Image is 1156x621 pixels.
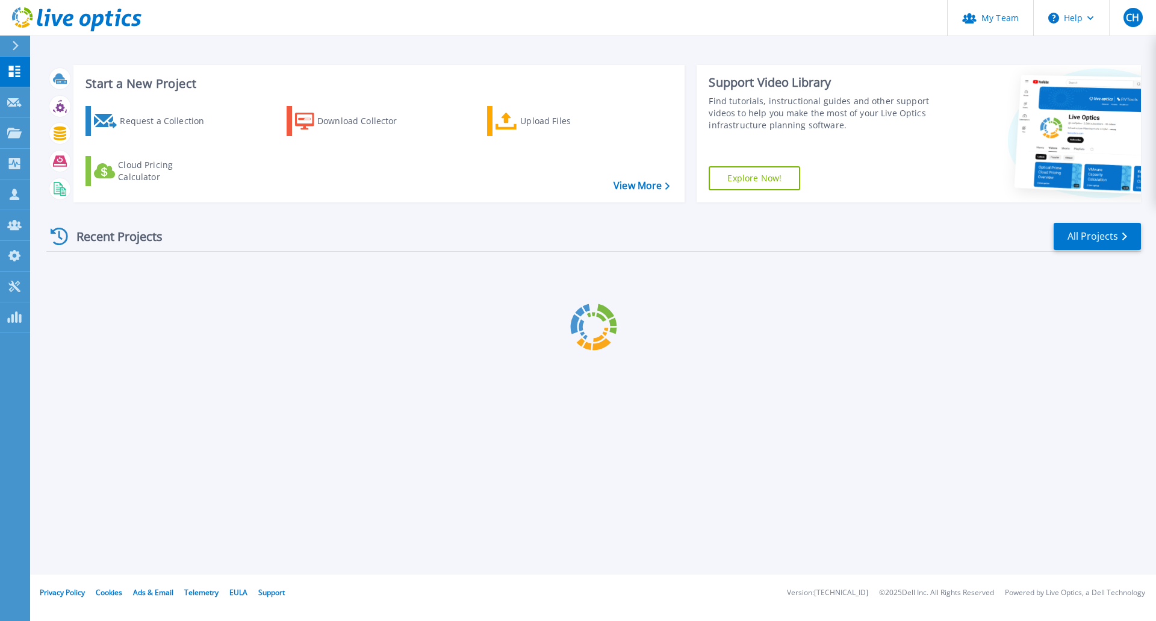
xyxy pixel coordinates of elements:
a: Cookies [96,587,122,598]
div: Support Video Library [709,75,935,90]
li: Version: [TECHNICAL_ID] [787,589,868,597]
a: Cloud Pricing Calculator [85,156,220,186]
div: Download Collector [317,109,414,133]
a: View More [614,180,670,192]
a: Support [258,587,285,598]
a: Ads & Email [133,587,173,598]
a: All Projects [1054,223,1141,250]
h3: Start a New Project [85,77,670,90]
div: Upload Files [520,109,617,133]
a: Upload Files [487,106,621,136]
a: Request a Collection [85,106,220,136]
a: EULA [229,587,247,598]
div: Find tutorials, instructional guides and other support videos to help you make the most of your L... [709,95,935,131]
a: Download Collector [287,106,421,136]
a: Privacy Policy [40,587,85,598]
div: Cloud Pricing Calculator [118,159,214,183]
span: CH [1126,13,1139,22]
div: Recent Projects [46,222,179,251]
li: © 2025 Dell Inc. All Rights Reserved [879,589,994,597]
li: Powered by Live Optics, a Dell Technology [1005,589,1145,597]
a: Explore Now! [709,166,800,190]
div: Request a Collection [120,109,216,133]
a: Telemetry [184,587,219,598]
